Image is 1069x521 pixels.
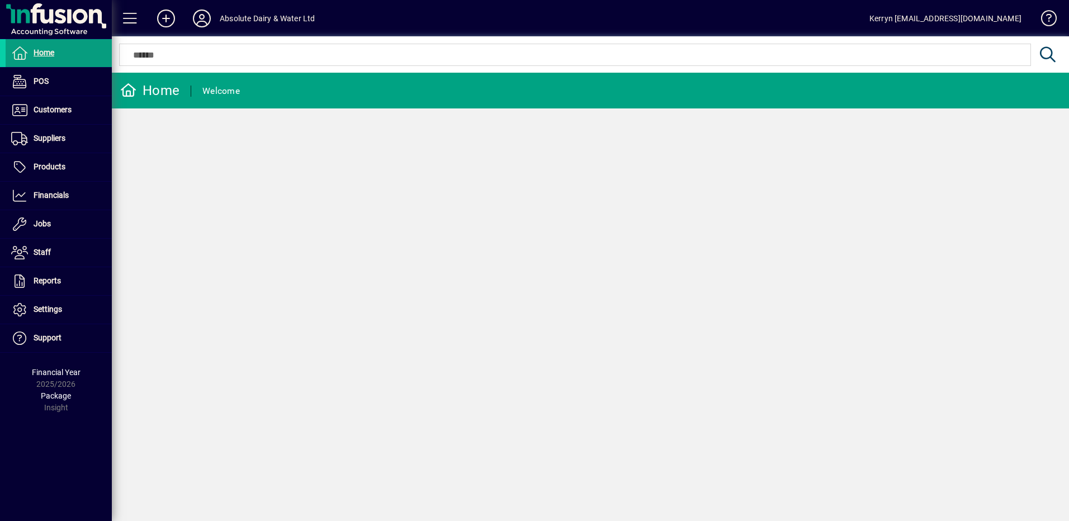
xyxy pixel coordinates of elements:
[32,368,81,377] span: Financial Year
[6,239,112,267] a: Staff
[34,305,62,314] span: Settings
[202,82,240,100] div: Welcome
[6,182,112,210] a: Financials
[6,96,112,124] a: Customers
[34,48,54,57] span: Home
[6,296,112,324] a: Settings
[869,10,1021,27] div: Kerryn [EMAIL_ADDRESS][DOMAIN_NAME]
[34,77,49,86] span: POS
[34,333,62,342] span: Support
[148,8,184,29] button: Add
[34,105,72,114] span: Customers
[1033,2,1055,39] a: Knowledge Base
[184,8,220,29] button: Profile
[34,248,51,257] span: Staff
[34,134,65,143] span: Suppliers
[34,191,69,200] span: Financials
[34,276,61,285] span: Reports
[6,68,112,96] a: POS
[34,219,51,228] span: Jobs
[41,391,71,400] span: Package
[120,82,179,100] div: Home
[34,162,65,171] span: Products
[220,10,315,27] div: Absolute Dairy & Water Ltd
[6,267,112,295] a: Reports
[6,324,112,352] a: Support
[6,125,112,153] a: Suppliers
[6,153,112,181] a: Products
[6,210,112,238] a: Jobs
